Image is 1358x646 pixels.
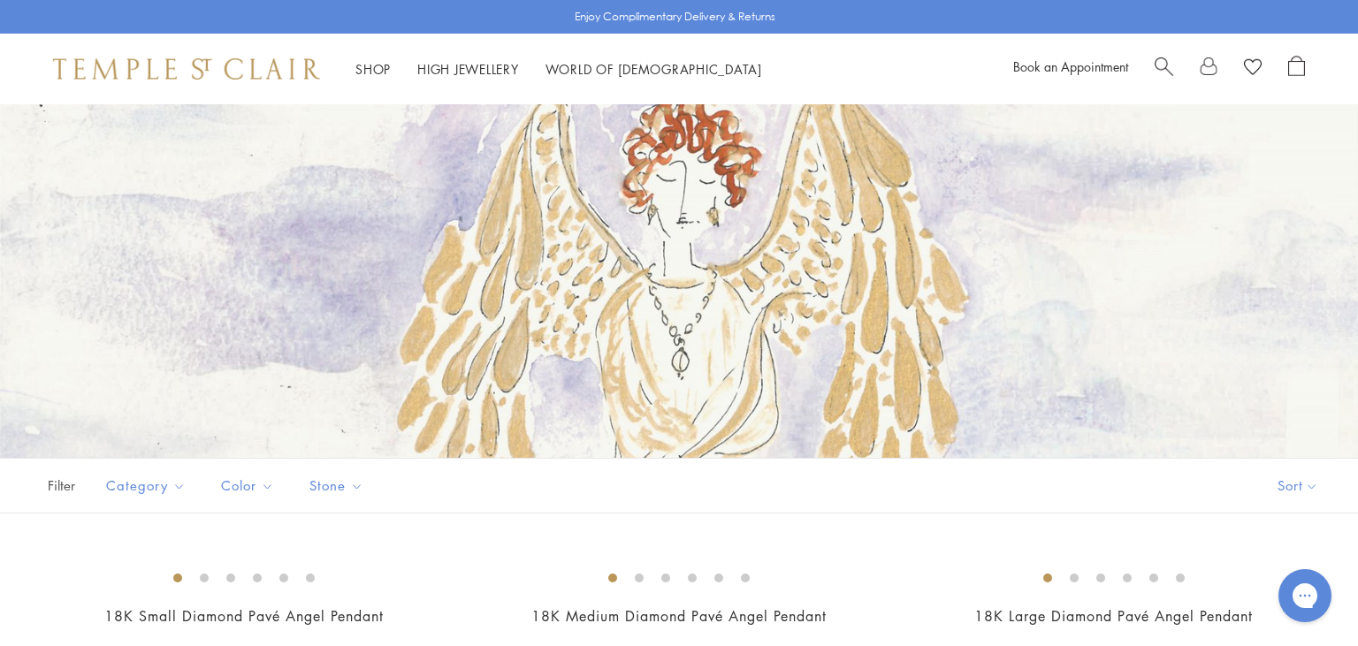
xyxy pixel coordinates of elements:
button: Show sort by [1238,459,1358,513]
span: Stone [301,475,377,497]
img: Temple St. Clair [53,58,320,80]
a: Open Shopping Bag [1288,56,1305,82]
iframe: Gorgias live chat messenger [1270,563,1340,628]
nav: Main navigation [355,58,762,80]
a: 18K Medium Diamond Pavé Angel Pendant [531,606,827,626]
button: Category [93,466,199,505]
button: Color [208,466,287,505]
a: Book an Appointment [1013,57,1128,75]
a: 18K Small Diamond Pavé Angel Pendant [104,606,384,626]
a: 18K Large Diamond Pavé Angel Pendant [974,606,1253,626]
a: ShopShop [355,60,391,78]
button: Stone [296,466,377,505]
span: Color [212,475,287,497]
a: View Wishlist [1244,56,1262,82]
p: Enjoy Complimentary Delivery & Returns [575,8,775,26]
a: Search [1155,56,1173,82]
a: World of [DEMOGRAPHIC_DATA]World of [DEMOGRAPHIC_DATA] [545,60,762,78]
a: High JewelleryHigh Jewellery [417,60,519,78]
span: Category [97,475,199,497]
